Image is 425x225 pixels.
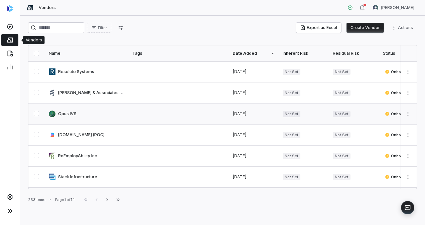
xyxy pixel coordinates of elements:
[385,174,413,180] span: Onboarding
[233,132,247,137] span: [DATE]
[333,111,350,117] span: Not Set
[233,51,275,56] div: Date Added
[369,3,418,13] button: REKHA KOTHANDARAMAN avatar[PERSON_NAME]
[98,25,107,30] span: Filter
[283,51,325,56] div: Inherent Risk
[233,174,247,179] span: [DATE]
[333,69,350,75] span: Not Set
[296,23,341,33] button: Export as Excel
[333,51,375,56] div: Residual Risk
[7,5,13,12] img: svg%3e
[403,130,413,140] button: More actions
[87,23,111,33] button: Filter
[55,197,75,202] div: Page 1 of 11
[385,90,413,95] span: Onboarding
[39,5,56,10] span: Vendors
[26,37,42,43] div: Vendors
[49,51,124,56] div: Name
[381,5,414,10] span: [PERSON_NAME]
[385,153,413,159] span: Onboarding
[385,111,413,117] span: Onboarding
[283,90,300,96] span: Not Set
[346,23,384,33] button: Create Vendor
[333,174,350,180] span: Not Set
[403,67,413,77] button: More actions
[233,69,247,74] span: [DATE]
[283,132,300,138] span: Not Set
[333,132,350,138] span: Not Set
[389,23,417,33] button: More actions
[233,90,247,95] span: [DATE]
[403,151,413,161] button: More actions
[333,90,350,96] span: Not Set
[233,153,247,158] span: [DATE]
[283,153,300,159] span: Not Set
[283,69,300,75] span: Not Set
[233,111,247,116] span: [DATE]
[403,172,413,182] button: More actions
[373,5,378,10] img: REKHA KOTHANDARAMAN avatar
[28,197,45,202] div: 263 items
[383,51,425,56] div: Status
[385,132,413,138] span: Onboarding
[132,51,225,56] div: Tags
[283,174,300,180] span: Not Set
[283,111,300,117] span: Not Set
[333,153,350,159] span: Not Set
[403,88,413,98] button: More actions
[403,109,413,119] button: More actions
[385,69,413,74] span: Onboarding
[49,197,51,202] div: •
